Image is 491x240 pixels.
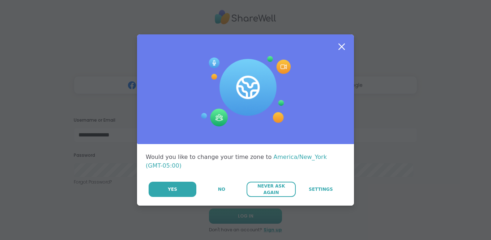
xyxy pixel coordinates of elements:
[309,186,333,193] span: Settings
[146,153,327,169] span: America/New_York (GMT-05:00)
[247,182,295,197] button: Never Ask Again
[149,182,196,197] button: Yes
[197,182,246,197] button: No
[146,153,345,170] div: Would you like to change your time zone to
[296,182,345,197] a: Settings
[200,56,291,127] img: Session Experience
[168,186,177,193] span: Yes
[218,186,225,193] span: No
[250,183,292,196] span: Never Ask Again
